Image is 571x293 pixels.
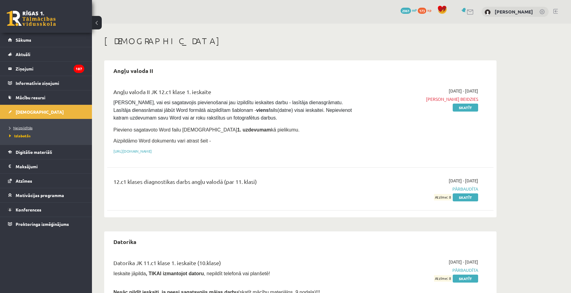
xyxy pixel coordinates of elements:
[16,207,41,212] span: Konferences
[8,105,84,119] a: [DEMOGRAPHIC_DATA]
[7,11,56,26] a: Rīgas 1. Tālmācības vidusskola
[9,125,32,130] span: Neizpildītās
[401,8,417,13] a: 2061 mP
[8,203,84,217] a: Konferences
[113,259,353,270] div: Datorika JK 11.c1 klase 1. ieskaite (10.klase)
[418,8,434,13] a: 173 xp
[107,234,143,249] h2: Datorika
[412,8,417,13] span: mP
[104,36,497,46] h1: [DEMOGRAPHIC_DATA]
[107,63,159,78] h2: Angļu valoda II
[401,8,411,14] span: 2061
[453,104,478,112] a: Skatīt
[449,177,478,184] span: [DATE] - [DATE]
[418,8,426,14] span: 173
[16,51,30,57] span: Aktuāli
[256,108,269,113] strong: viens
[16,109,64,115] span: [DEMOGRAPHIC_DATA]
[16,37,31,43] span: Sākums
[16,149,52,155] span: Digitālie materiāli
[363,186,478,192] span: Pārbaudīta
[113,100,353,120] span: [PERSON_NAME], vai esi sagatavojis pievienošanai jau izpildītu ieskaites darbu - lasītāja dienasg...
[8,188,84,202] a: Motivācijas programma
[8,217,84,231] a: Proktoringa izmēģinājums
[485,9,491,15] img: Jānis Kukulis
[449,259,478,265] span: [DATE] - [DATE]
[8,33,84,47] a: Sākums
[427,8,431,13] span: xp
[434,194,452,200] span: Atzīme: 8
[8,159,84,173] a: Maksājumi
[453,275,478,283] a: Skatīt
[16,159,84,173] legend: Maksājumi
[16,76,84,90] legend: Informatīvie ziņojumi
[113,127,299,132] span: Pievieno sagatavoto Word failu [DEMOGRAPHIC_DATA] kā pielikumu.
[16,62,84,76] legend: Ziņojumi
[8,145,84,159] a: Digitālie materiāli
[74,65,84,73] i: 187
[453,193,478,201] a: Skatīt
[113,88,353,99] div: Angļu valoda II JK 12.c1 klase 1. ieskaite
[8,90,84,105] a: Mācību resursi
[9,133,86,139] a: Izlabotās
[363,96,478,102] span: [PERSON_NAME] beidzies
[8,62,84,76] a: Ziņojumi187
[113,271,270,276] span: Ieskaite jāpilda , nepildīt telefonā vai planšetē!
[8,76,84,90] a: Informatīvie ziņojumi
[237,127,271,132] strong: 1. uzdevumam
[113,138,211,143] span: Aizpildāmo Word dokumentu vari atrast šeit -
[16,95,45,100] span: Mācību resursi
[16,192,64,198] span: Motivācijas programma
[9,125,86,131] a: Neizpildītās
[434,275,452,282] span: Atzīme: 8
[363,267,478,273] span: Pārbaudīta
[113,177,353,189] div: 12.c1 klases diagnostikas darbs angļu valodā (par 11. klasi)
[16,178,32,184] span: Atzīmes
[495,9,533,15] a: [PERSON_NAME]
[146,271,204,276] b: , TIKAI izmantojot datoru
[9,133,31,138] span: Izlabotās
[8,47,84,61] a: Aktuāli
[8,174,84,188] a: Atzīmes
[113,149,152,154] a: [URL][DOMAIN_NAME]
[449,88,478,94] span: [DATE] - [DATE]
[16,221,69,227] span: Proktoringa izmēģinājums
